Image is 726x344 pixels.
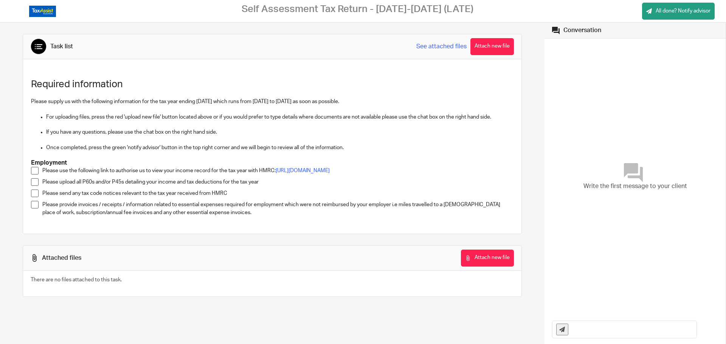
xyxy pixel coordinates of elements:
[276,168,330,173] a: [URL][DOMAIN_NAME]
[31,277,122,282] span: There are no files attached to this task.
[563,26,601,34] div: Conversation
[583,182,687,191] span: Write the first message to your client
[461,250,514,267] button: Attach new file
[42,167,513,174] p: Please use the following link to authorise us to view your income record for the tax year with HMRC:
[416,42,467,51] a: See attached files
[46,144,513,151] p: Once completed, press the green 'notify advisor' button in the top right corner and we will begin...
[642,3,715,20] a: All done? Notify advisor
[50,43,73,51] div: Task list
[31,98,513,105] p: Please supply us with the following information for the tax year ending [DATE] which runs from [D...
[46,128,513,136] p: If you have any questions, please use the chat box on the right hand side.
[42,254,81,262] div: Attached files
[29,6,56,17] img: Logo_TaxAssistAccountants_FullColour_RGB.png
[42,201,513,216] p: Please provide invoices / receipts / information related to essential expenses required for emplo...
[42,178,513,186] p: Please upload all P60s and/or P45s detailing your income and tax deductions for the tax year
[31,79,513,90] h1: Required information
[42,190,513,197] p: Please send any tax code notices relevant to the tax year received from HMRC
[31,160,67,166] strong: Employment
[46,113,513,121] p: For uploading files, press the red 'upload new file' button located above or if you would prefer ...
[656,7,710,15] span: All done? Notify advisor
[242,3,473,15] h2: Self Assessment Tax Return - [DATE]-[DATE] (LATE)
[470,38,514,55] button: Attach new file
